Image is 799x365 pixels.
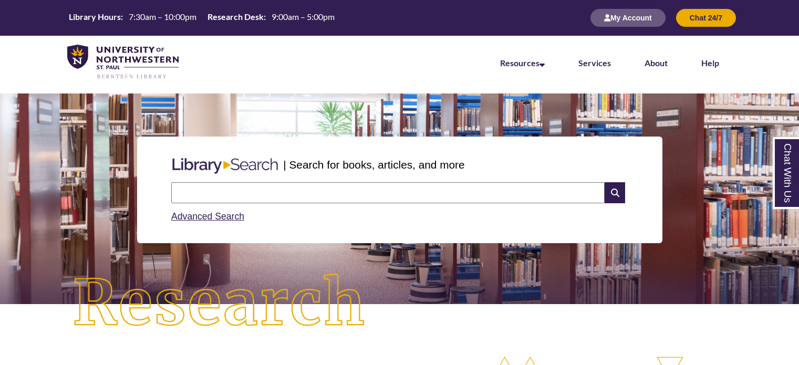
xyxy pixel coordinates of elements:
button: My Account [590,9,666,27]
a: Resources [500,58,545,68]
table: Hours Today [65,11,339,24]
p: | Search for books, articles, and more [283,157,464,173]
th: Research Desk: [203,11,267,23]
span: 9:00am – 5:00pm [272,12,335,22]
a: Advanced Search [171,211,244,222]
a: About [645,58,668,68]
a: Chat 24/7 [676,13,736,22]
a: Hours Today [65,11,339,25]
img: Libary Search [167,154,283,178]
a: Help [701,58,719,68]
img: UNWSP Library Logo [67,45,179,80]
i: Search [605,182,625,203]
a: Services [578,58,611,68]
button: Chat 24/7 [676,9,736,27]
a: My Account [590,13,666,22]
span: 7:30am – 10:00pm [129,12,196,22]
th: Library Hours: [65,11,124,23]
